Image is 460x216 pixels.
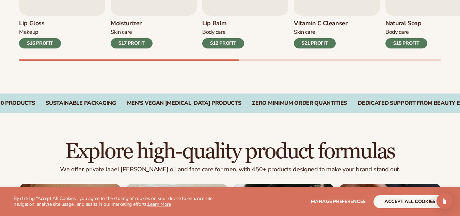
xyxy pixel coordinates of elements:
[311,198,366,205] span: Manage preferences
[19,20,61,27] h3: Lip Gloss
[19,29,61,36] div: Makeup
[437,193,453,209] div: Open Intercom Messenger
[19,166,441,173] p: We offer private label [PERSON_NAME] oil and face care for men, with 450+ products designed to ma...
[19,140,441,163] h2: Explore high-quality product formulas
[127,100,241,106] div: Men's VEGAN [MEDICAL_DATA] PRODUCTS
[252,100,347,106] div: ZERO MINIMUM ORDER QUANTITIES
[385,29,427,36] div: Body Care
[202,29,244,36] div: Body Care
[311,195,366,208] button: Manage preferences
[202,38,244,48] div: $12 PROFIT
[14,196,227,207] p: By clicking "Accept All Cookies", you agree to the storing of cookies on your device to enhance s...
[294,20,348,27] h3: Vitamin C Cleanser
[111,20,153,27] h3: Moisturizer
[111,29,153,36] div: Skin Care
[294,38,336,48] div: $21 PROFIT
[374,195,446,208] button: accept all cookies
[46,100,116,106] div: SUSTAINABLE PACKAGING
[148,201,171,207] a: Learn More
[385,20,427,27] h3: Natural Soap
[294,29,348,36] div: Skin Care
[111,38,153,48] div: $17 PROFIT
[385,38,427,48] div: $15 PROFIT
[202,20,244,27] h3: Lip Balm
[19,38,61,48] div: $16 PROFIT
